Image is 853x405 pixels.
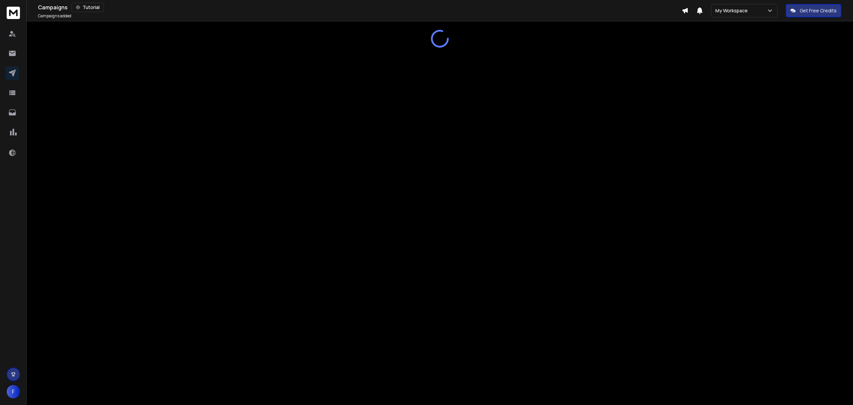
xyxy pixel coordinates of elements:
p: Get Free Credits [800,7,837,14]
button: F [7,385,20,398]
div: Campaigns [38,3,682,12]
p: My Workspace [715,7,750,14]
p: Campaigns added [38,13,71,19]
button: Tutorial [72,3,104,12]
button: Get Free Credits [786,4,841,17]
